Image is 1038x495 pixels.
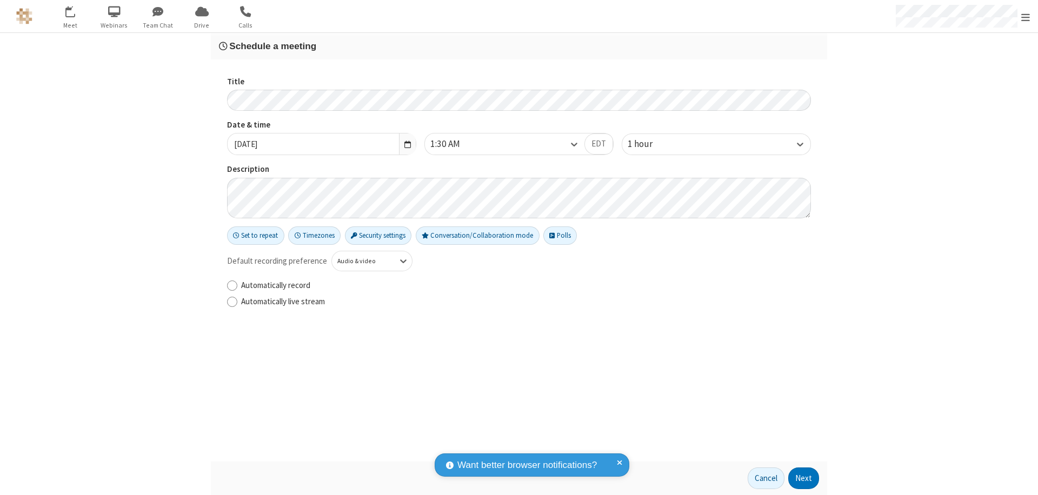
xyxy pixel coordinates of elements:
[430,137,478,151] div: 1:30 AM
[16,8,32,24] img: QA Selenium DO NOT DELETE OR CHANGE
[584,133,613,155] button: EDT
[50,21,91,30] span: Meet
[227,119,416,131] label: Date & time
[227,76,811,88] label: Title
[241,279,811,292] label: Automatically record
[337,256,389,266] div: Audio & video
[543,226,577,245] button: Polls
[182,21,222,30] span: Drive
[227,226,284,245] button: Set to repeat
[457,458,597,472] span: Want better browser notifications?
[345,226,412,245] button: Security settings
[288,226,341,245] button: Timezones
[788,467,819,489] button: Next
[416,226,540,245] button: Conversation/Collaboration mode
[94,21,135,30] span: Webinars
[628,137,671,151] div: 1 hour
[227,163,811,176] label: Description
[227,255,327,267] span: Default recording preference
[241,296,811,308] label: Automatically live stream
[225,21,266,30] span: Calls
[138,21,178,30] span: Team Chat
[71,6,81,14] div: 12
[748,467,784,489] button: Cancel
[229,41,316,51] span: Schedule a meeting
